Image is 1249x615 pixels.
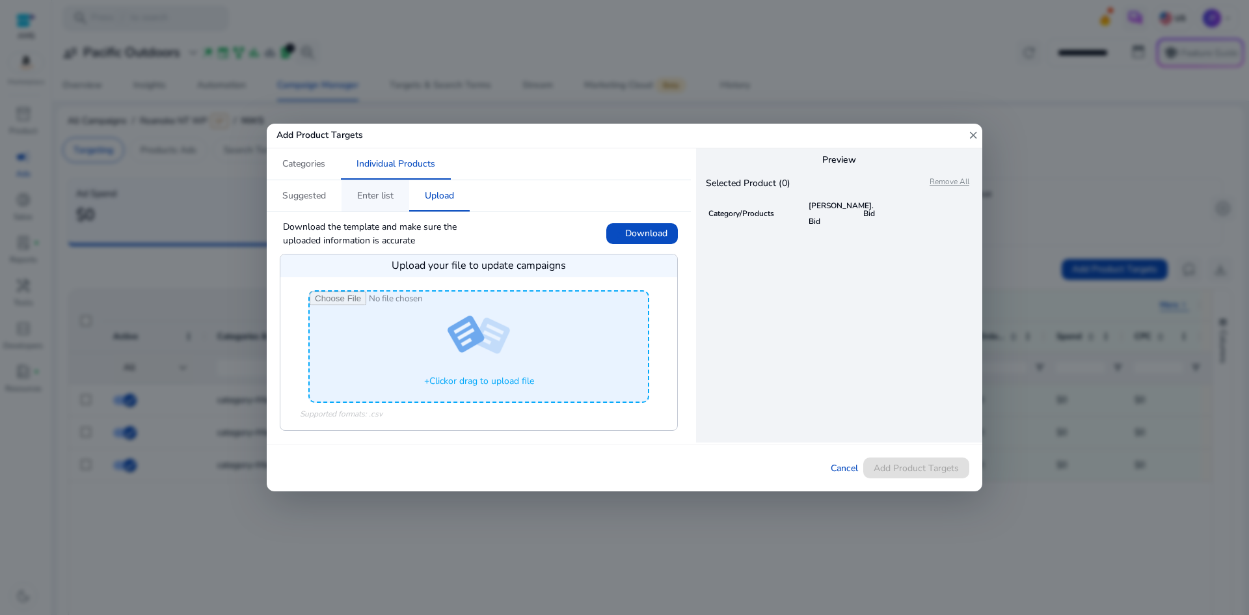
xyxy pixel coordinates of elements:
mat-icon: close [967,124,979,148]
span: Category/Products [708,208,774,219]
span: Upload [425,191,454,200]
h4: Upload your file to update campaigns [280,254,677,277]
span: Download [625,226,667,240]
p: Download the template and make sure the uploaded information is accurate [280,217,499,251]
h5: Add Product Targets [267,124,624,148]
p: Selected Product (0) [696,176,839,190]
span: Individual Products [356,159,435,169]
i: Supported formats: .csv [300,409,383,419]
span: Cancel [831,461,858,475]
span: Suggested [282,191,326,200]
span: [PERSON_NAME]. Bid [809,200,874,226]
span: Enter list [357,191,394,200]
a: Download [606,223,678,244]
span: Bid [863,208,875,219]
button: Cancel [826,458,863,478]
span: Categories [282,159,325,169]
p: Remove All [930,176,982,190]
h5: Preview [696,148,982,172]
